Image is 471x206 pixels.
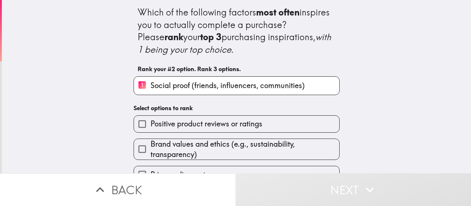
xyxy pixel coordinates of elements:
button: Price or discount [134,166,339,183]
b: top 3 [200,31,222,42]
h6: Select options to rank [134,104,340,112]
span: Price or discount [150,170,205,180]
h6: Rank your #2 option. Rank 3 options. [138,65,336,73]
span: Social proof (friends, influencers, communities) [150,80,305,91]
i: with 1 being your top choice. [138,31,333,55]
button: 1Social proof (friends, influencers, communities) [134,77,339,95]
button: Next [235,173,471,206]
b: most often [256,7,300,18]
div: Which of the following factors inspires you to actually complete a purchase? Please your purchasi... [138,6,336,56]
b: rank [164,31,183,42]
button: Positive product reviews or ratings [134,116,339,132]
span: Positive product reviews or ratings [150,119,262,129]
button: Brand values and ethics (e.g., sustainability, transparency) [134,139,339,160]
span: Brand values and ethics (e.g., sustainability, transparency) [150,139,339,160]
